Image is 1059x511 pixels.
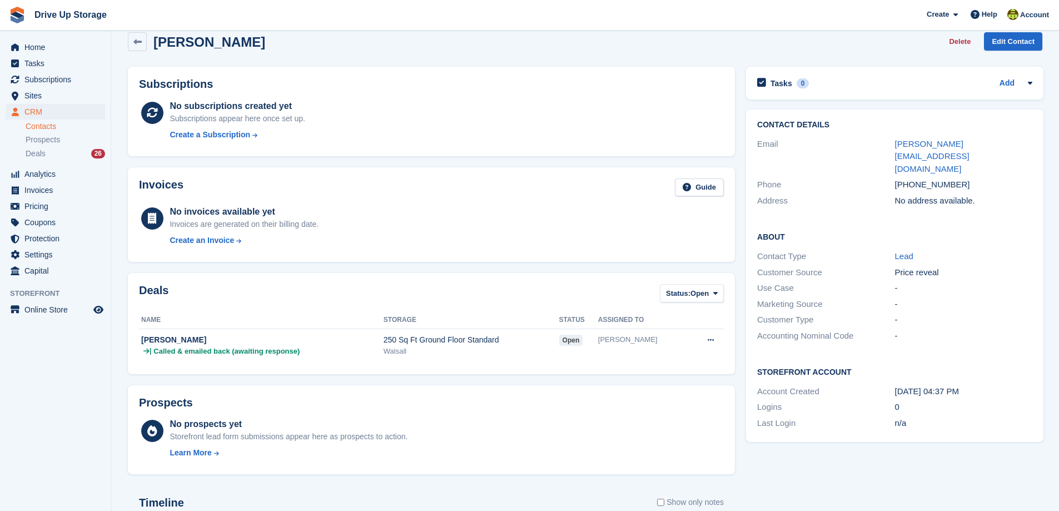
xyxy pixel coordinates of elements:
div: n/a [895,417,1032,430]
span: Deals [26,148,46,159]
span: Pricing [24,199,91,214]
a: menu [6,104,105,120]
div: 250 Sq Ft Ground Floor Standard [384,334,559,346]
div: Use Case [757,282,894,295]
th: Assigned to [598,311,689,329]
span: open [559,335,583,346]
h2: Prospects [139,396,193,409]
div: Create an Invoice [170,235,234,246]
span: Online Store [24,302,91,317]
div: - [895,282,1032,295]
h2: Invoices [139,178,183,197]
div: - [895,314,1032,326]
div: Marketing Source [757,298,894,311]
a: menu [6,231,105,246]
div: 26 [91,149,105,158]
span: Create [927,9,949,20]
div: Logins [757,401,894,414]
span: Prospects [26,135,60,145]
a: menu [6,39,105,55]
div: 0 [895,401,1032,414]
a: Guide [675,178,724,197]
a: Add [1000,77,1015,90]
div: Create a Subscription [170,129,250,141]
span: Called & emailed back (awaiting response) [153,346,300,357]
h2: Tasks [770,78,792,88]
div: No subscriptions created yet [170,100,305,113]
a: Deals 26 [26,148,105,160]
a: menu [6,182,105,198]
div: Last Login [757,417,894,430]
a: menu [6,88,105,103]
h2: Subscriptions [139,78,724,91]
span: Status: [666,288,690,299]
h2: [PERSON_NAME] [153,34,265,49]
div: Phone [757,178,894,191]
a: menu [6,199,105,214]
a: menu [6,302,105,317]
a: Edit Contact [984,32,1042,51]
a: menu [6,263,105,279]
div: Customer Source [757,266,894,279]
div: - [895,330,1032,343]
a: Preview store [92,303,105,316]
span: | [150,346,151,357]
span: Account [1020,9,1049,21]
span: Home [24,39,91,55]
div: Walsall [384,346,559,357]
div: [DATE] 04:37 PM [895,385,1032,398]
span: Coupons [24,215,91,230]
img: Lindsay Dawes [1007,9,1018,20]
div: [PHONE_NUMBER] [895,178,1032,191]
a: menu [6,56,105,71]
div: [PERSON_NAME] [598,334,689,345]
a: Lead [895,251,913,261]
h2: Timeline [139,497,184,509]
div: Account Created [757,385,894,398]
span: Open [690,288,709,299]
h2: Contact Details [757,121,1032,130]
div: Learn More [170,447,211,459]
div: Customer Type [757,314,894,326]
div: Price reveal [895,266,1032,279]
span: Storefront [10,288,111,299]
div: Accounting Nominal Code [757,330,894,343]
a: menu [6,247,105,262]
label: Show only notes [657,497,724,508]
div: Invoices are generated on their billing date. [170,219,319,230]
div: - [895,298,1032,311]
button: Delete [944,32,975,51]
h2: About [757,231,1032,242]
a: menu [6,72,105,87]
a: Learn More [170,447,407,459]
button: Status: Open [660,284,724,302]
span: Analytics [24,166,91,182]
div: Address [757,195,894,207]
div: 0 [797,78,809,88]
span: Protection [24,231,91,246]
h2: Storefront Account [757,366,1032,377]
div: No prospects yet [170,418,407,431]
a: Contacts [26,121,105,132]
img: stora-icon-8386f47178a22dfd0bd8f6a31ec36ba5ce8667c1dd55bd0f319d3a0aa187defe.svg [9,7,26,23]
a: [PERSON_NAME][EMAIL_ADDRESS][DOMAIN_NAME] [895,139,969,173]
span: Sites [24,88,91,103]
h2: Deals [139,284,168,305]
span: Invoices [24,182,91,198]
div: Email [757,138,894,176]
a: Drive Up Storage [30,6,111,24]
a: Create an Invoice [170,235,319,246]
div: No invoices available yet [170,205,319,219]
th: Name [139,311,384,329]
span: CRM [24,104,91,120]
span: Tasks [24,56,91,71]
a: Create a Subscription [170,129,305,141]
div: Subscriptions appear here once set up. [170,113,305,125]
a: Prospects [26,134,105,146]
a: menu [6,215,105,230]
th: Status [559,311,598,329]
input: Show only notes [657,497,664,508]
th: Storage [384,311,559,329]
div: No address available. [895,195,1032,207]
span: Help [982,9,997,20]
